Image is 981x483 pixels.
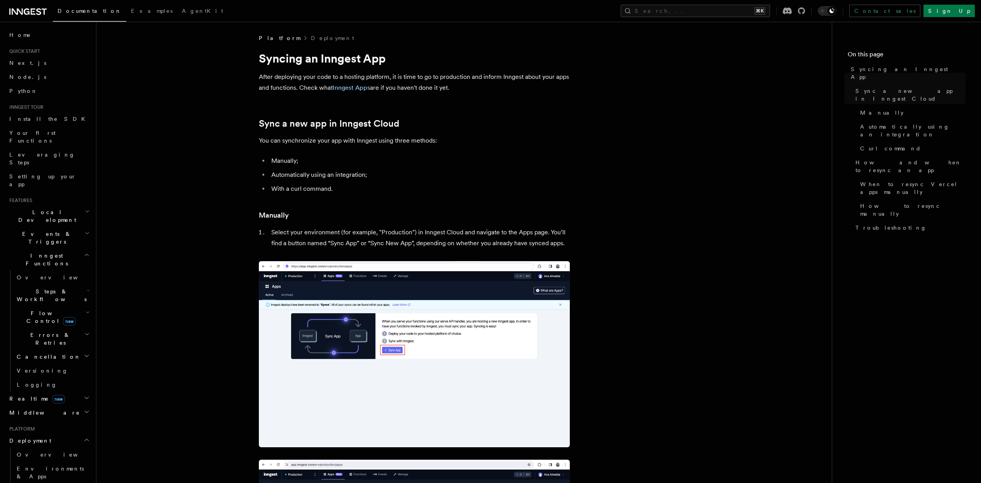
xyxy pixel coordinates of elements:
[6,84,91,98] a: Python
[14,270,91,284] a: Overview
[9,130,56,144] span: Your first Functions
[14,306,91,328] button: Flow Controlnew
[6,270,91,392] div: Inngest Functions
[14,284,91,306] button: Steps & Workflows
[6,169,91,191] a: Setting up your app
[852,221,965,235] a: Troubleshooting
[14,448,91,462] a: Overview
[848,50,965,62] h4: On this page
[6,56,91,70] a: Next.js
[855,159,965,174] span: How and when to resync an app
[848,62,965,84] a: Syncing an Inngest App
[17,452,97,458] span: Overview
[182,8,223,14] span: AgentKit
[9,116,90,122] span: Install the SDK
[14,353,81,361] span: Cancellation
[6,126,91,148] a: Your first Functions
[259,118,399,129] a: Sync a new app in Inngest Cloud
[177,2,228,21] a: AgentKit
[855,87,965,103] span: Sync a new app in Inngest Cloud
[58,8,122,14] span: Documentation
[269,183,570,194] li: With a curl command.
[857,106,965,120] a: Manually
[14,288,87,303] span: Steps & Workflows
[17,382,57,388] span: Logging
[269,227,570,249] li: Select your environment (for example, "Production") in Inngest Cloud and navigate to the Apps pag...
[9,88,38,94] span: Python
[754,7,765,15] kbd: ⌘K
[17,274,97,281] span: Overview
[14,309,86,325] span: Flow Control
[6,104,44,110] span: Inngest tour
[259,210,289,221] a: Manually
[269,155,570,166] li: Manually;
[6,230,85,246] span: Events & Triggers
[6,426,35,432] span: Platform
[17,466,84,480] span: Environments & Apps
[259,71,570,93] p: After deploying your code to a hosting platform, it is time to go to production and inform Innges...
[53,2,126,22] a: Documentation
[621,5,770,17] button: Search...⌘K
[311,34,354,42] a: Deployment
[269,169,570,180] li: Automatically using an integration;
[17,368,68,374] span: Versioning
[860,180,965,196] span: When to resync Vercel apps manually
[6,437,51,445] span: Deployment
[14,378,91,392] a: Logging
[259,51,570,65] h1: Syncing an Inngest App
[6,148,91,169] a: Leveraging Steps
[6,392,91,406] button: Realtimenew
[849,5,920,17] a: Contact sales
[852,84,965,106] a: Sync a new app in Inngest Cloud
[9,74,46,80] span: Node.js
[860,145,921,152] span: Curl command
[860,123,965,138] span: Automatically using an integration
[6,409,80,417] span: Middleware
[860,109,904,117] span: Manually
[6,434,91,448] button: Deployment
[6,112,91,126] a: Install the SDK
[131,8,173,14] span: Examples
[6,208,85,224] span: Local Development
[6,205,91,227] button: Local Development
[6,48,40,54] span: Quick start
[14,364,91,378] a: Versioning
[857,141,965,155] a: Curl command
[6,249,91,270] button: Inngest Functions
[857,199,965,221] a: How to resync manually
[6,395,65,403] span: Realtime
[14,328,91,350] button: Errors & Retries
[851,65,965,81] span: Syncing an Inngest App
[9,31,31,39] span: Home
[6,28,91,42] a: Home
[857,120,965,141] a: Automatically using an integration
[333,84,370,91] a: Inngest Apps
[860,202,965,218] span: How to resync manually
[9,152,75,166] span: Leveraging Steps
[14,331,84,347] span: Errors & Retries
[852,155,965,177] a: How and when to resync an app
[259,34,300,42] span: Platform
[6,197,32,204] span: Features
[6,406,91,420] button: Middleware
[923,5,975,17] a: Sign Up
[14,350,91,364] button: Cancellation
[259,261,570,447] img: Inngest Cloud screen with sync App button when you have no apps synced yet
[63,317,76,326] span: new
[855,224,927,232] span: Troubleshooting
[259,135,570,146] p: You can synchronize your app with Inngest using three methods:
[52,395,65,403] span: new
[6,70,91,84] a: Node.js
[818,6,836,16] button: Toggle dark mode
[9,173,76,187] span: Setting up your app
[9,60,46,66] span: Next.js
[126,2,177,21] a: Examples
[857,177,965,199] a: When to resync Vercel apps manually
[6,252,84,267] span: Inngest Functions
[6,227,91,249] button: Events & Triggers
